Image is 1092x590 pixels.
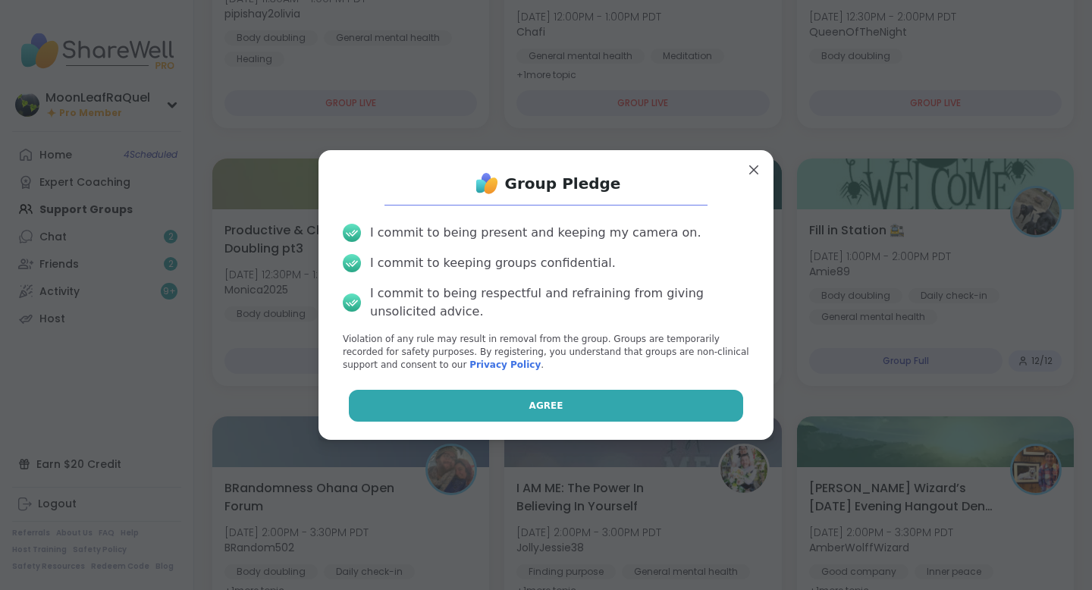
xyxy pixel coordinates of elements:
div: I commit to being present and keeping my camera on. [370,224,701,242]
div: I commit to being respectful and refraining from giving unsolicited advice. [370,284,749,321]
div: I commit to keeping groups confidential. [370,254,616,272]
img: ShareWell Logo [472,168,502,199]
p: Violation of any rule may result in removal from the group. Groups are temporarily recorded for s... [343,333,749,371]
span: Agree [529,399,563,413]
h1: Group Pledge [505,173,621,194]
button: Agree [349,390,744,422]
a: Privacy Policy [469,359,541,370]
